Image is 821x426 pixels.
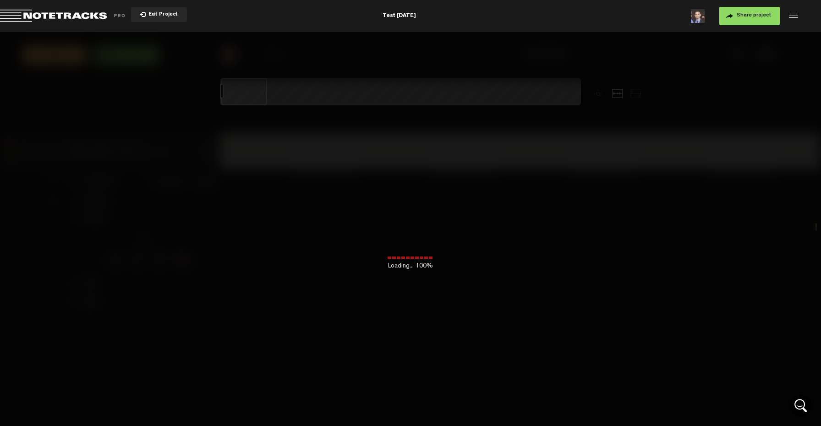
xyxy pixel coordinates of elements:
[388,262,433,271] span: Loading... 100%
[383,5,416,27] div: Test [DATE]
[719,7,780,25] button: Share project
[131,7,187,22] button: Exit Project
[146,12,178,17] span: Exit Project
[790,395,812,417] div: Open Intercom Messenger
[737,13,771,18] span: Share project
[266,5,532,27] div: Test [DATE]
[691,9,705,23] img: 4dd6a298f3ebf56176a5526240a7210e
